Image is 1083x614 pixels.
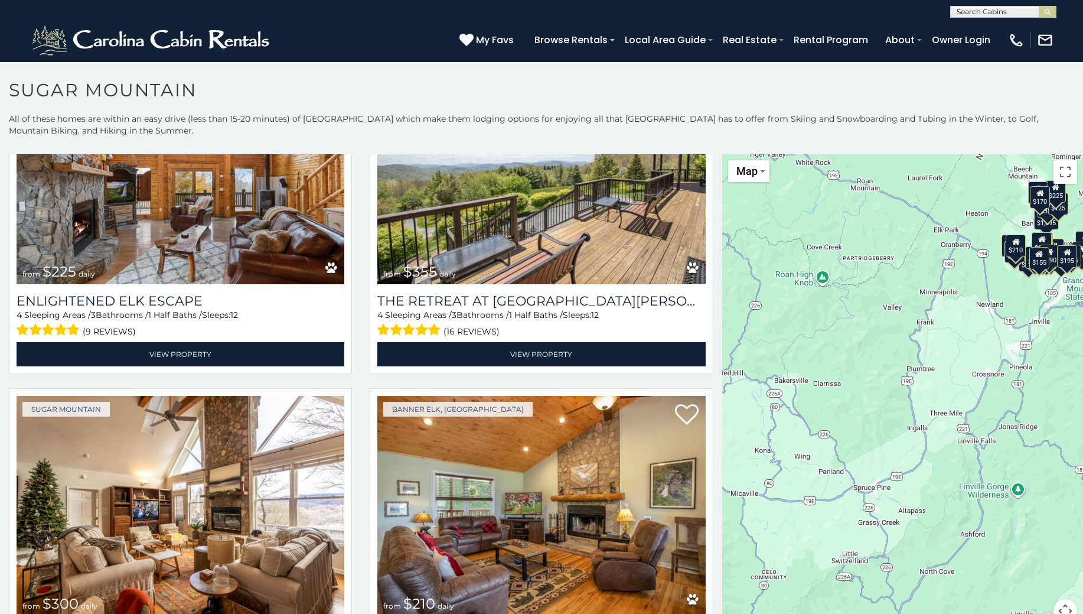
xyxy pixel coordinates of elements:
a: The Retreat at Mountain Meadows from $355 daily [377,64,705,284]
a: Add to favorites [675,403,699,428]
a: Browse Rentals [529,30,614,50]
div: $190 [1032,232,1052,255]
span: My Favs [476,33,514,47]
span: 4 [377,310,383,320]
div: $355 [1004,240,1025,262]
div: $225 [1046,180,1066,203]
div: $1,095 [1034,207,1059,230]
span: $300 [43,595,79,612]
a: About [879,30,921,50]
span: 12 [591,310,599,320]
span: (16 reviews) [443,324,500,339]
a: Enlightened Elk Escape [17,293,344,309]
a: My Favs [459,33,517,48]
a: Sugar Mountain [22,402,110,417]
span: from [22,602,40,610]
a: View Property [17,342,344,366]
div: $240 [1002,234,1022,256]
div: $195 [1058,245,1078,268]
span: $355 [403,263,437,280]
div: $240 [1028,181,1048,204]
span: 12 [230,310,238,320]
span: daily [439,269,456,278]
span: $210 [403,595,435,612]
img: phone-regular-white.png [1008,32,1025,48]
div: $650 [1019,249,1039,271]
a: Local Area Guide [619,30,712,50]
span: 1 Half Baths / [148,310,202,320]
div: $375 [1025,246,1045,268]
img: White-1-2.png [30,22,275,58]
a: View Property [377,342,705,366]
span: from [383,269,401,278]
div: $200 [1044,239,1064,261]
span: from [22,269,40,278]
div: Sleeping Areas / Bathrooms / Sleeps: [377,309,705,339]
div: $350 [1037,247,1057,269]
h3: The Retreat at Mountain Meadows [377,293,705,309]
span: 1 Half Baths / [509,310,563,320]
img: mail-regular-white.png [1037,32,1053,48]
a: Owner Login [926,30,996,50]
span: 3 [91,310,96,320]
button: Toggle fullscreen view [1053,160,1077,184]
a: Add to favorites [314,403,337,428]
span: daily [79,269,95,278]
div: $155 [1029,246,1049,269]
div: Sleeping Areas / Bathrooms / Sleeps: [17,309,344,339]
div: $290 [1040,244,1060,267]
a: Enlightened Elk Escape from $225 daily [17,64,344,284]
div: $350 [1038,195,1058,217]
span: from [383,602,401,610]
span: $225 [43,263,76,280]
a: The Retreat at [GEOGRAPHIC_DATA][PERSON_NAME] [377,293,705,309]
a: Rental Program [788,30,874,50]
img: The Retreat at Mountain Meadows [377,64,705,284]
span: (9 reviews) [83,324,136,339]
a: Real Estate [717,30,782,50]
span: 4 [17,310,22,320]
img: Enlightened Elk Escape [17,64,344,284]
span: 3 [452,310,456,320]
button: Change map style [728,160,769,182]
div: $345 [1061,245,1081,267]
span: daily [438,602,454,610]
a: Banner Elk, [GEOGRAPHIC_DATA] [383,402,533,417]
span: Map [736,165,758,177]
div: $125 [1049,193,1069,215]
div: $210 [1006,234,1026,256]
div: $170 [1030,186,1051,208]
div: $500 [1052,249,1072,271]
span: daily [81,602,97,610]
